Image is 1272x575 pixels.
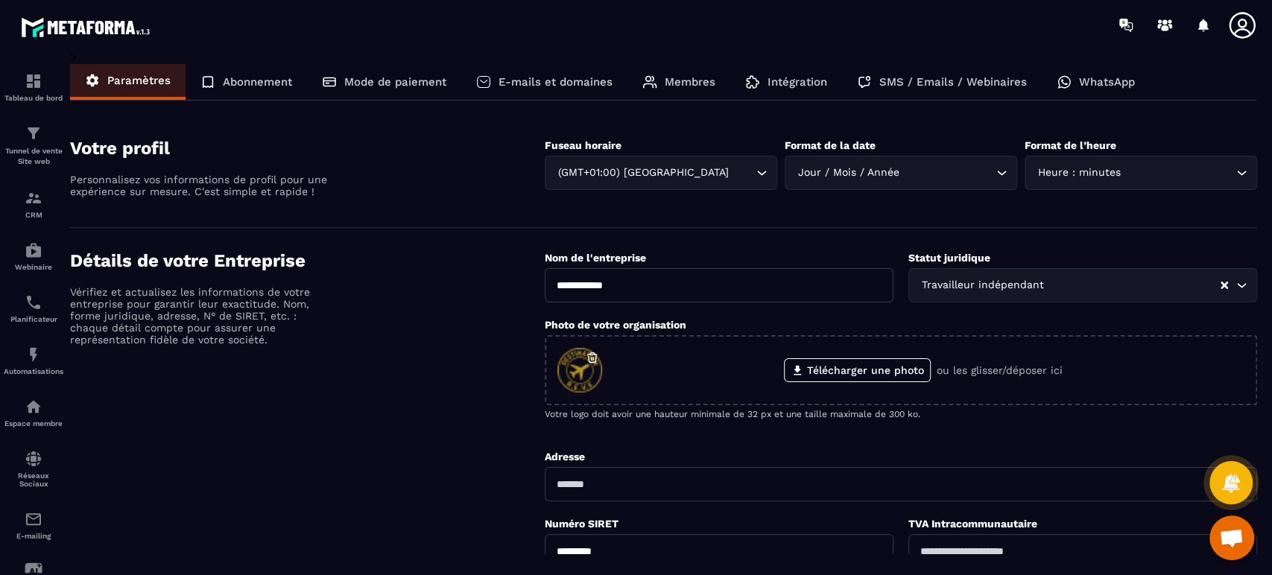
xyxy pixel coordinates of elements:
[545,518,618,530] label: Numéro SIRET
[107,74,171,87] p: Paramètres
[223,75,292,89] p: Abonnement
[908,518,1037,530] label: TVA Intracommunautaire
[879,75,1027,89] p: SMS / Emails / Webinaires
[1221,280,1228,291] button: Clear Selected
[545,409,1257,419] p: Votre logo doit avoir une hauteur minimale de 32 px et une taille maximale de 300 ko.
[25,398,42,416] img: automations
[4,178,63,230] a: formationformationCRM
[70,174,331,197] p: Personnalisez vos informations de profil pour une expérience sur mesure. C'est simple et rapide !
[25,293,42,311] img: scheduler
[70,286,331,346] p: Vérifiez et actualisez les informations de votre entreprise pour garantir leur exactitude. Nom, f...
[732,165,753,181] input: Search for option
[1047,277,1219,293] input: Search for option
[4,230,63,282] a: automationsautomationsWebinaire
[1079,75,1135,89] p: WhatsApp
[4,282,63,334] a: schedulerschedulerPlanificateur
[4,419,63,428] p: Espace membre
[25,124,42,142] img: formation
[908,268,1257,302] div: Search for option
[499,75,613,89] p: E-mails et domaines
[4,146,63,167] p: Tunnel de vente Site web
[1209,515,1254,560] div: Ouvrir le chat
[21,13,155,41] img: logo
[70,250,545,271] h4: Détails de votre Entreprise
[70,138,545,159] h4: Votre profil
[902,165,993,181] input: Search for option
[25,450,42,468] img: social-network
[4,113,63,178] a: formationformationTunnel de vente Site web
[4,471,63,488] p: Réseaux Sociaux
[918,277,1047,293] span: Travailleur indépendant
[785,156,1017,190] div: Search for option
[25,346,42,363] img: automations
[25,510,42,528] img: email
[545,319,686,331] label: Photo de votre organisation
[794,165,902,181] span: Jour / Mois / Année
[4,263,63,271] p: Webinaire
[545,156,777,190] div: Search for option
[25,241,42,259] img: automations
[545,252,646,264] label: Nom de l'entreprise
[25,189,42,207] img: formation
[4,367,63,375] p: Automatisations
[4,94,63,102] p: Tableau de bord
[908,252,990,264] label: Statut juridique
[545,451,585,463] label: Adresse
[1025,156,1257,190] div: Search for option
[784,358,931,382] label: Télécharger une photo
[4,439,63,499] a: social-networksocial-networkRéseaux Sociaux
[937,364,1063,376] p: ou les glisser/déposer ici
[1124,165,1233,181] input: Search for option
[1025,139,1116,151] label: Format de l’heure
[4,315,63,323] p: Planificateur
[4,211,63,219] p: CRM
[4,532,63,540] p: E-mailing
[25,72,42,90] img: formation
[4,499,63,551] a: emailemailE-mailing
[768,75,827,89] p: Intégration
[344,75,446,89] p: Mode de paiement
[785,139,876,151] label: Format de la date
[1034,165,1124,181] span: Heure : minutes
[545,139,621,151] label: Fuseau horaire
[554,165,732,181] span: (GMT+01:00) [GEOGRAPHIC_DATA]
[4,387,63,439] a: automationsautomationsEspace membre
[4,61,63,113] a: formationformationTableau de bord
[4,334,63,387] a: automationsautomationsAutomatisations
[665,75,715,89] p: Membres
